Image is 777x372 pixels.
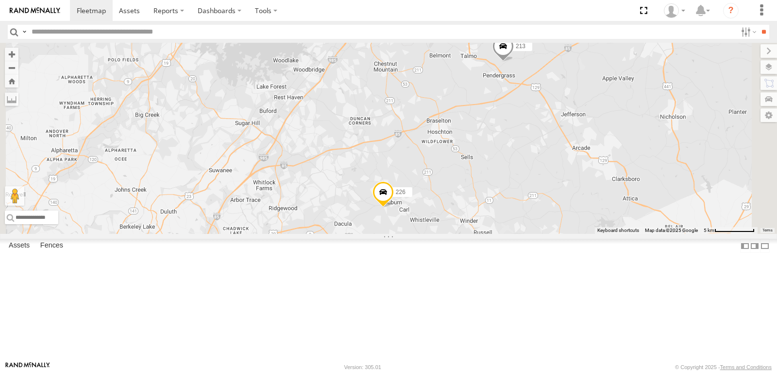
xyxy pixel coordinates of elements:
[750,239,760,253] label: Dock Summary Table to the Right
[5,74,18,88] button: Zoom Home
[344,364,381,370] div: Version: 305.01
[396,188,405,195] span: 226
[701,227,758,234] button: Map Scale: 5 km per 79 pixels
[737,25,758,39] label: Search Filter Options
[5,92,18,106] label: Measure
[10,7,60,14] img: rand-logo.svg
[4,239,34,253] label: Assets
[516,43,525,50] span: 213
[760,108,777,122] label: Map Settings
[20,25,28,39] label: Search Query
[704,228,714,233] span: 5 km
[5,61,18,74] button: Zoom out
[762,229,773,232] a: Terms
[35,239,68,253] label: Fences
[675,364,772,370] div: © Copyright 2025 -
[723,3,739,18] i: ?
[5,362,50,372] a: Visit our Website
[720,364,772,370] a: Terms and Conditions
[597,227,639,234] button: Keyboard shortcuts
[660,3,689,18] div: EDWARD EDMONDSON
[5,186,24,206] button: Drag Pegman onto the map to open Street View
[5,48,18,61] button: Zoom in
[740,239,750,253] label: Dock Summary Table to the Left
[760,239,770,253] label: Hide Summary Table
[645,228,698,233] span: Map data ©2025 Google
